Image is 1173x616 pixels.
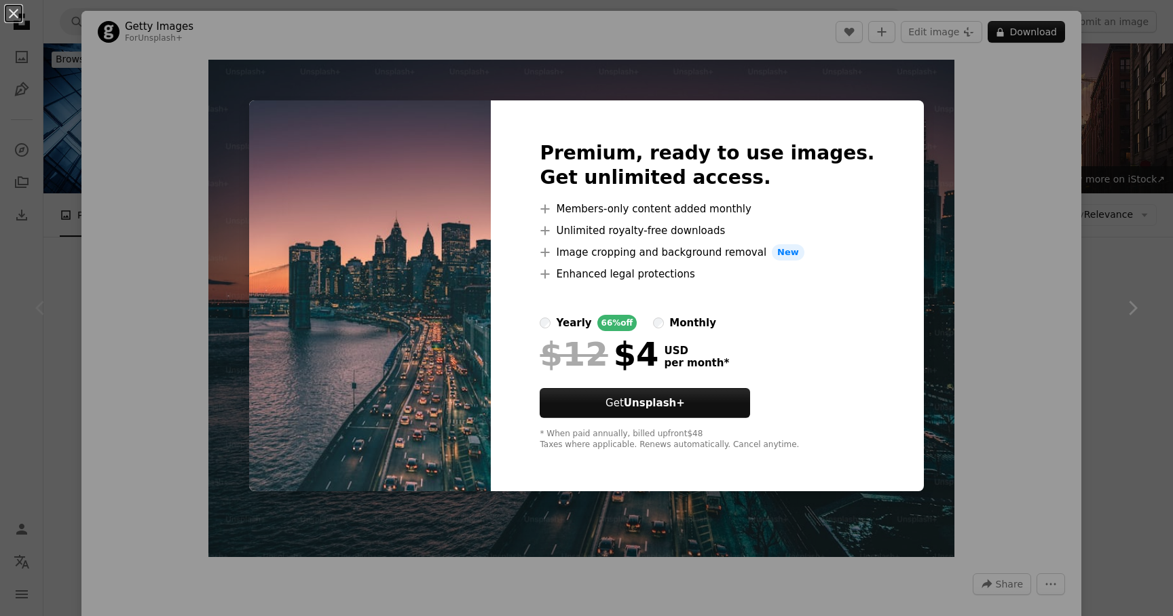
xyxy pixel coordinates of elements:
strong: Unsplash+ [624,397,685,409]
div: $4 [540,336,658,372]
span: USD [664,345,729,357]
div: 66% off [597,315,637,331]
img: premium_photo-1697730150275-dba1cfe8af9c [249,100,491,491]
span: per month * [664,357,729,369]
div: * When paid annually, billed upfront $48 Taxes where applicable. Renews automatically. Cancel any... [540,429,874,450]
input: monthly [653,317,664,328]
li: Enhanced legal protections [540,266,874,282]
div: monthly [669,315,716,331]
span: $12 [540,336,608,372]
h2: Premium, ready to use images. Get unlimited access. [540,141,874,190]
input: yearly66%off [540,317,551,328]
span: New [772,244,804,261]
li: Members-only content added monthly [540,201,874,217]
li: Unlimited royalty-free downloads [540,223,874,239]
div: yearly [556,315,591,331]
button: GetUnsplash+ [540,388,750,418]
li: Image cropping and background removal [540,244,874,261]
